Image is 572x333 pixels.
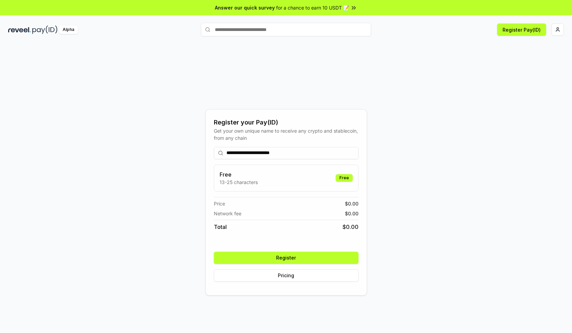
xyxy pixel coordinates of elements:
img: reveel_dark [8,26,31,34]
span: Answer our quick survey [215,4,275,11]
div: Get your own unique name to receive any crypto and stablecoin, from any chain [214,127,359,141]
span: Price [214,200,225,207]
button: Pricing [214,269,359,282]
button: Register Pay(ID) [497,23,546,36]
img: pay_id [32,26,58,34]
button: Register [214,252,359,264]
h3: Free [220,170,258,179]
span: $ 0.00 [345,200,359,207]
span: Network fee [214,210,241,217]
div: Register your Pay(ID) [214,118,359,127]
span: $ 0.00 [343,223,359,231]
span: for a chance to earn 10 USDT 📝 [276,4,349,11]
span: $ 0.00 [345,210,359,217]
div: Alpha [59,26,78,34]
span: Total [214,223,227,231]
div: Free [336,174,353,182]
p: 13-25 characters [220,179,258,186]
